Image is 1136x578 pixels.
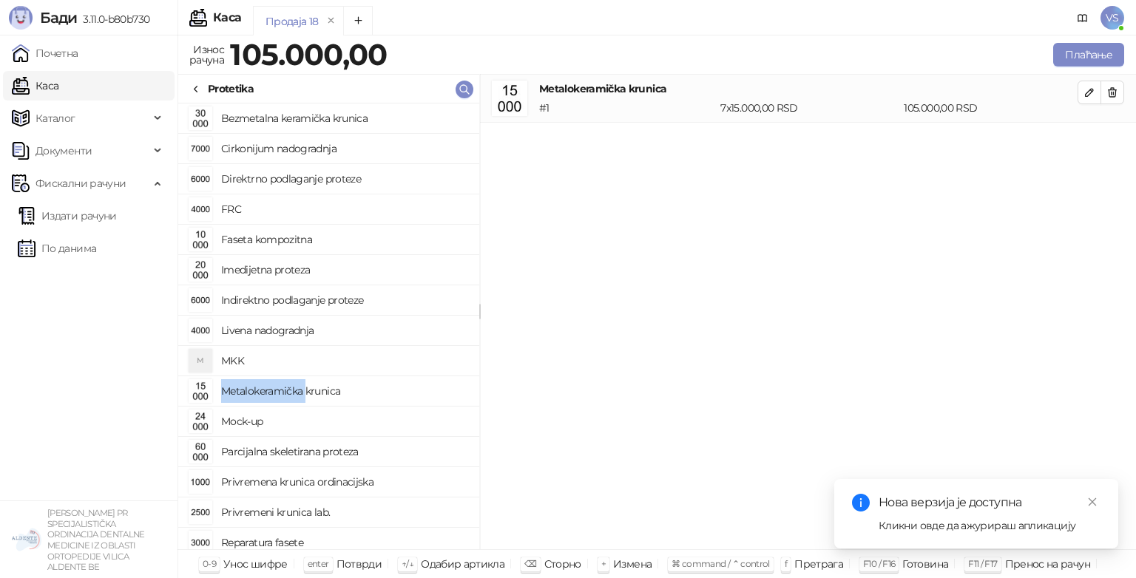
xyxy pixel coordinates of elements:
[221,349,467,373] h4: MKK
[902,554,948,574] div: Готовина
[9,6,33,30] img: Logo
[213,12,241,24] div: Каса
[35,136,92,166] span: Документи
[968,558,997,569] span: F11 / F17
[879,494,1100,511] div: Нова верзија је доступна
[221,137,467,160] h4: Cirkonijum nadogradnja
[12,71,58,101] a: Каса
[221,500,467,524] h4: Privremeni krunica lab.
[402,558,413,569] span: ↑/↓
[221,106,467,130] h4: Bezmetalna keramička krunica
[189,106,212,130] img: Slika
[208,81,254,97] div: Protetika
[221,197,467,221] h4: FRC
[189,167,212,191] img: Slika
[35,169,126,198] span: Фискални рачуни
[1100,6,1124,30] span: VS
[794,554,843,574] div: Претрага
[221,409,467,433] h4: Mock-up
[189,319,212,342] img: Slika
[1005,554,1090,574] div: Пренос на рачун
[343,6,373,35] button: Add tab
[221,440,467,463] h4: Parcijalna skeletirana proteza
[322,15,341,27] button: remove
[12,525,41,554] img: 64x64-companyLogo-5147c2c0-45e4-4f6f-934a-c50ed2e74707.png
[221,258,467,282] h4: Imedijetna proteza
[221,228,467,251] h4: Faseta kompozitna
[1071,6,1095,30] a: Документација
[785,558,787,569] span: f
[223,554,288,574] div: Унос шифре
[186,40,227,69] div: Износ рачуна
[221,319,467,342] h4: Livena nadogradnja
[672,558,770,569] span: ⌘ command / ⌃ control
[539,81,1078,97] h4: Metalokeramička krunica
[524,558,536,569] span: ⌫
[852,494,870,511] span: info-circle
[47,508,145,572] small: [PERSON_NAME] PR SPECIJALISTIČKA ORDINACIJA DENTALNE MEDICINE IZ OBLASTI ORTOPEDIJE VILICA ALDENT...
[189,440,212,463] img: Slika
[230,36,388,72] strong: 105.000,00
[189,500,212,524] img: Slika
[18,234,96,263] a: По данима
[35,103,75,133] span: Каталог
[189,531,212,554] img: Slika
[189,258,212,282] img: Slika
[221,379,467,403] h4: Metalokeramička krunica
[337,554,382,574] div: Потврди
[221,167,467,191] h4: Direktrno podlaganje proteze
[421,554,504,574] div: Одабир артикла
[863,558,895,569] span: F10 / F16
[1084,494,1100,510] a: Close
[266,13,319,30] div: Продаја 18
[203,558,216,569] span: 0-9
[189,409,212,433] img: Slika
[12,38,78,68] a: Почетна
[189,288,212,312] img: Slika
[601,558,606,569] span: +
[308,558,329,569] span: enter
[189,137,212,160] img: Slika
[40,9,77,27] span: Бади
[189,197,212,221] img: Slika
[178,103,479,549] div: grid
[613,554,652,574] div: Измена
[221,470,467,494] h4: Privremena krunica ordinacijska
[189,379,212,403] img: Slika
[221,531,467,554] h4: Reparatura fasete
[1087,497,1098,507] span: close
[901,100,1081,116] div: 105.000,00 RSD
[77,13,149,26] span: 3.11.0-b80b730
[717,100,901,116] div: 7 x 15.000,00 RSD
[544,554,581,574] div: Сторно
[221,288,467,312] h4: Indirektno podlaganje proteze
[189,228,212,251] img: Slika
[879,517,1100,534] div: Кликни овде да ажурираш апликацију
[536,100,717,116] div: # 1
[189,470,212,494] img: Slika
[1053,43,1124,67] button: Плаћање
[18,201,117,231] a: Издати рачуни
[189,349,212,373] div: M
